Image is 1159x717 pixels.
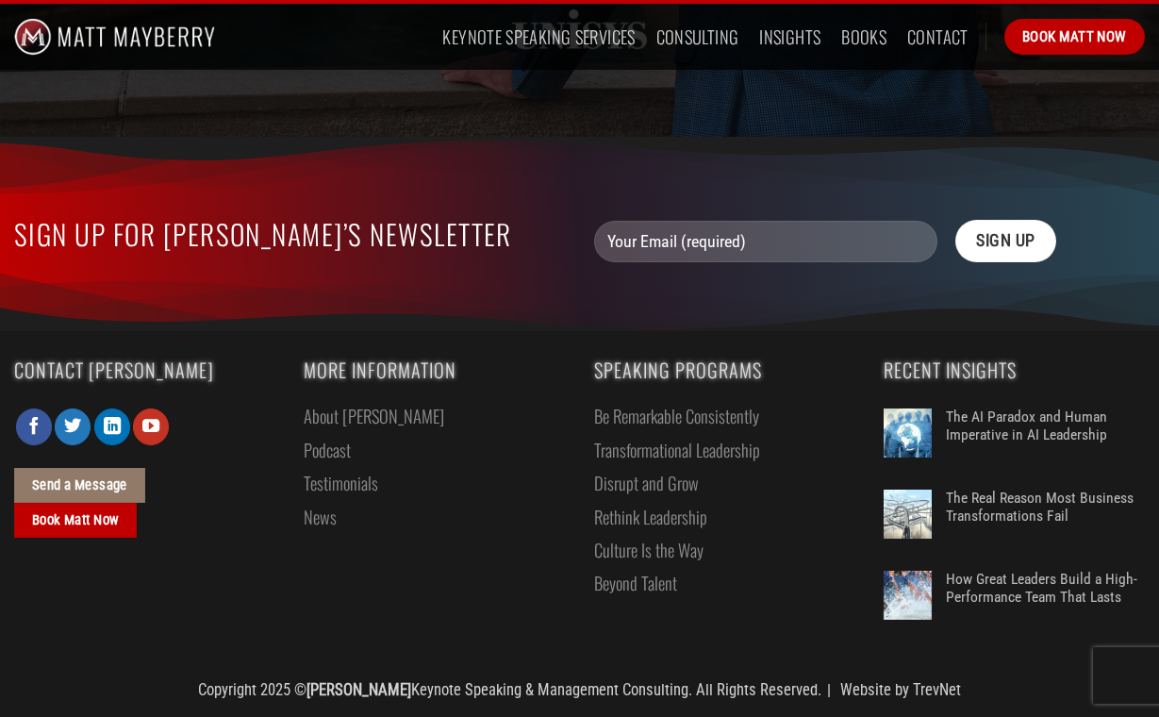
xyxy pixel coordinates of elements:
[841,20,886,54] a: Books
[304,499,337,532] a: News
[14,360,275,380] span: Contact [PERSON_NAME]
[594,220,1146,262] form: Contact form
[1022,25,1127,48] span: Book Matt Now
[1004,19,1145,55] a: Book Matt Now
[55,409,91,444] a: Follow on Twitter
[304,399,444,432] a: About [PERSON_NAME]
[946,490,1145,546] a: The Real Reason Most Business Transformations Fail
[594,221,937,263] input: Your Email (required)
[94,409,130,444] a: Follow on LinkedIn
[884,360,1145,380] span: Recent Insights
[656,20,739,54] a: Consulting
[133,409,169,444] a: Follow on YouTube
[594,360,855,380] span: Speaking Programs
[32,475,127,497] span: Send a Message
[594,399,759,432] a: Be Remarkable Consistently
[594,466,699,499] a: Disrupt and Grow
[32,509,120,532] span: Book Matt Now
[840,681,961,699] a: Website by TrevNet
[14,468,145,503] a: Send a Message
[304,466,378,499] a: Testimonials
[594,533,704,566] a: Culture Is the Way
[16,409,52,444] a: Follow on Facebook
[442,20,635,54] a: Keynote Speaking Services
[955,220,1057,262] input: Sign Up
[14,678,1145,704] div: Copyright 2025 © Keynote Speaking & Management Consulting. All Rights Reserved.
[946,409,1145,465] a: The AI Paradox and Human Imperative in AI Leadership
[821,681,836,699] span: |
[306,681,411,699] strong: [PERSON_NAME]
[14,218,566,251] h2: Sign up for [PERSON_NAME]’s Newsletter
[304,433,351,466] a: Podcast
[759,20,820,54] a: Insights
[14,503,137,538] a: Book Matt Now
[14,4,215,70] img: Matt Mayberry
[594,499,707,532] a: Rethink Leadership
[946,571,1145,627] a: How Great Leaders Build a High-Performance Team That Lasts
[304,360,565,380] span: More Information
[907,20,969,54] a: Contact
[594,566,677,599] a: Beyond Talent
[594,433,760,466] a: Transformational Leadership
